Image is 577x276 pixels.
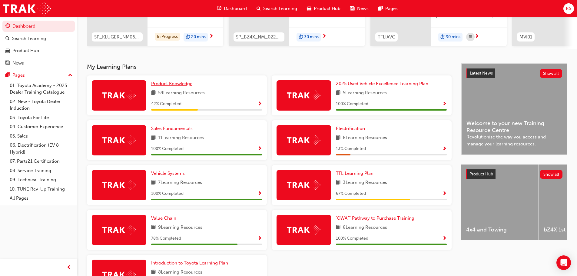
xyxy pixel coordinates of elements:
span: prev-icon [67,264,71,271]
span: 78 % Completed [151,235,181,242]
span: Product Knowledge [151,81,192,86]
span: 8 Learning Resources [343,224,387,231]
button: Show Progress [257,190,262,198]
span: duration-icon [440,33,445,41]
a: News [2,58,75,69]
a: TFL Learning Plan [336,170,376,177]
a: 08. Service Training [7,166,75,175]
a: Introduction to Toyota Learning Plan [151,260,230,267]
img: Trak [287,180,320,190]
span: 13 % Completed [336,145,366,152]
span: News [357,5,369,12]
span: Introduction to Toyota Learning Plan [151,260,228,266]
span: 59 Learning Resources [158,89,205,97]
button: BS [563,3,574,14]
span: book-icon [151,89,156,97]
span: 4x4 and Towing [466,226,534,233]
a: 09. Technical Training [7,175,75,185]
span: book-icon [336,89,340,97]
span: Show Progress [442,191,447,197]
span: book-icon [151,224,156,231]
span: BS [566,5,571,12]
span: book-icon [336,224,340,231]
a: search-iconSearch Learning [252,2,302,15]
span: Product Hub [469,171,493,177]
span: next-icon [475,34,479,39]
a: guage-iconDashboard [212,2,252,15]
span: book-icon [151,179,156,187]
span: Show Progress [257,191,262,197]
button: Show Progress [442,190,447,198]
span: Value Chain [151,215,176,221]
span: Welcome to your new Training Resource Centre [466,120,562,134]
a: Trak [3,2,51,15]
span: Vehicle Systems [151,171,185,176]
span: 7 Learning Resources [158,179,202,187]
img: Trak [102,225,136,234]
span: Show Progress [257,236,262,241]
a: 4x4 and Towing [461,165,539,240]
a: Latest NewsShow allWelcome to your new Training Resource CentreRevolutionise the way you access a... [461,63,567,155]
span: 9 Learning Resources [158,224,202,231]
div: Search Learning [12,35,46,42]
button: Show Progress [257,100,262,108]
span: 100 % Completed [151,145,184,152]
span: 2025 Used Vehicle Excellence Learning Plan [336,81,428,86]
span: 20 mins [191,34,206,41]
span: 30 mins [304,34,319,41]
span: guage-icon [217,5,221,12]
button: Show all [540,69,562,78]
a: Product Knowledge [151,80,195,87]
span: 'OWAF' Pathway to Purchase Training [336,215,414,221]
span: calendar-icon [469,33,472,41]
img: Trak [287,135,320,145]
button: Show Progress [442,145,447,153]
a: pages-iconPages [373,2,403,15]
span: duration-icon [186,33,190,41]
span: Pages [385,5,398,12]
span: Show Progress [442,146,447,152]
a: Product HubShow all [466,169,562,179]
a: 01. Toyota Academy - 2025 Dealer Training Catalogue [7,81,75,97]
span: up-icon [68,71,72,79]
a: Sales Fundamentals [151,125,195,132]
span: 100 % Completed [336,101,368,108]
span: book-icon [336,179,340,187]
span: news-icon [5,61,10,66]
a: Value Chain [151,215,179,222]
span: search-icon [5,36,10,42]
h3: My Learning Plans [87,63,452,70]
span: 42 % Completed [151,101,181,108]
span: Product Hub [314,5,340,12]
button: Show Progress [442,235,447,242]
span: 67 % Completed [336,190,366,197]
a: Search Learning [2,33,75,44]
span: MVI01 [519,34,532,41]
button: Show Progress [257,145,262,153]
img: Trak [102,135,136,145]
span: Dashboard [224,5,247,12]
a: Latest NewsShow all [466,68,562,78]
a: 02. New - Toyota Dealer Induction [7,97,75,113]
a: 2025 Used Vehicle Excellence Learning Plan [336,80,431,87]
span: pages-icon [5,73,10,78]
span: Show Progress [442,236,447,241]
span: book-icon [336,134,340,142]
a: Dashboard [2,21,75,32]
button: Pages [2,70,75,81]
a: 03. Toyota For Life [7,113,75,122]
span: search-icon [257,5,261,12]
span: Latest News [470,71,493,76]
a: Product Hub [2,45,75,56]
span: TFLIAVC [378,34,395,41]
div: Pages [12,72,25,79]
img: Trak [287,91,320,100]
span: 100 % Completed [151,190,184,197]
a: Vehicle Systems [151,170,187,177]
span: Show Progress [257,101,262,107]
a: Electrification [336,125,367,132]
span: 100 % Completed [336,235,368,242]
button: Show all [540,170,563,179]
a: 10. TUNE Rev-Up Training [7,185,75,194]
a: All Pages [7,194,75,203]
